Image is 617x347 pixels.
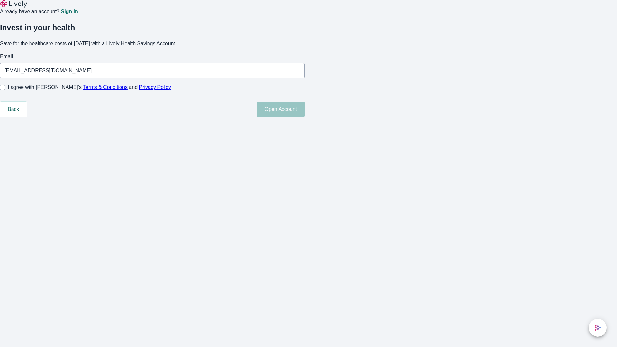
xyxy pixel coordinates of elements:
a: Privacy Policy [139,85,171,90]
span: I agree with [PERSON_NAME]’s and [8,84,171,91]
a: Sign in [61,9,78,14]
a: Terms & Conditions [83,85,128,90]
svg: Lively AI Assistant [595,325,601,331]
button: chat [589,319,607,337]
